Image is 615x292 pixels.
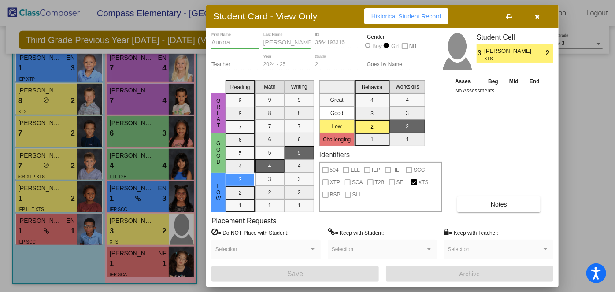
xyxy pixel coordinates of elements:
span: XTS [419,177,429,188]
td: No Assessments [453,86,545,95]
span: XTS [484,55,527,62]
span: SLI [352,189,360,200]
th: Mid [504,77,524,86]
span: Archive [459,270,480,277]
span: XTP [330,177,340,188]
input: year [263,62,311,68]
span: Great [215,98,222,129]
span: BSP [330,189,341,200]
input: grade [315,62,363,68]
h3: Student Card - View Only [213,11,318,22]
h3: Student Cell [477,33,553,41]
span: T2B [375,177,385,188]
input: teacher [211,62,259,68]
label: Identifiers [319,151,350,159]
label: = Do NOT Place with Student: [211,228,289,237]
button: Historical Student Record [364,8,448,24]
span: Low [215,183,222,202]
button: Save [211,266,379,282]
th: Asses [453,77,482,86]
span: Notes [491,201,507,208]
span: HLT [393,165,402,175]
th: End [524,77,545,86]
span: Historical Student Record [371,13,441,20]
span: SCC [414,165,425,175]
label: = Keep with Student: [328,228,384,237]
span: Good [215,140,222,165]
span: SEL [396,177,407,188]
div: Girl [391,42,400,50]
input: Enter ID [315,40,363,46]
input: goes by name [367,62,415,68]
span: 3 [477,48,484,59]
span: Save [287,270,303,277]
span: SCA [352,177,363,188]
span: ELL [351,165,360,175]
label: = Keep with Teacher: [444,228,499,237]
span: NB [409,41,417,52]
span: [PERSON_NAME] [484,47,533,55]
th: Beg [482,77,504,86]
button: Archive [386,266,553,282]
span: 2 [546,48,553,59]
button: Notes [457,196,541,212]
mat-label: Gender [367,33,415,41]
div: Boy [372,42,382,50]
label: Placement Requests [211,217,277,225]
span: 504 [330,165,339,175]
span: IEP [372,165,380,175]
